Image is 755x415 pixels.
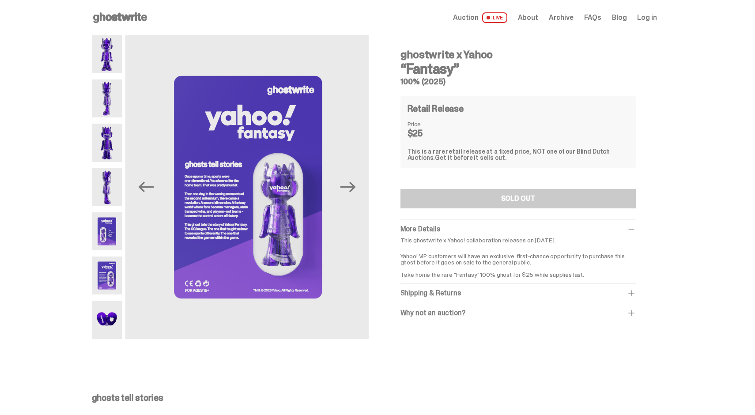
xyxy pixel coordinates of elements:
[400,309,636,317] div: Why not an auction?
[92,393,657,402] p: ghosts tell stories
[400,62,636,76] h3: “Fantasy”
[453,14,479,21] span: Auction
[549,14,574,21] a: Archive
[637,14,657,21] a: Log in
[92,168,122,206] img: Yahoo-HG---4.png
[92,301,122,339] img: Yahoo-HG---7.png
[92,212,122,250] img: Yahoo-HG---5.png
[518,14,538,21] a: About
[453,12,507,23] a: Auction LIVE
[435,154,506,162] span: Get it before it sells out.
[408,129,452,138] dd: $25
[400,237,636,243] p: This ghostwrite x Yahoo! collaboration releases on [DATE].
[92,124,122,162] img: Yahoo-HG---3.png
[400,49,636,60] h4: ghostwrite x Yahoo
[408,121,452,127] dt: Price
[339,177,358,197] button: Next
[400,224,440,234] span: More Details
[400,289,636,298] div: Shipping & Returns
[400,247,636,278] p: Yahoo! VIP customers will have an exclusive, first-chance opportunity to purchase this ghost befo...
[92,35,122,73] img: Yahoo-HG---1.png
[501,195,535,202] div: SOLD OUT
[482,12,507,23] span: LIVE
[612,14,627,21] a: Blog
[408,148,629,161] div: This is a rare retail release at a fixed price, NOT one of our Blind Dutch Auctions.
[400,78,636,86] h5: 100% (2025)
[92,79,122,117] img: Yahoo-HG---2.png
[136,177,155,197] button: Previous
[584,14,601,21] a: FAQs
[408,104,464,113] h4: Retail Release
[400,189,636,208] button: SOLD OUT
[92,257,122,294] img: Yahoo-HG---6.png
[127,35,370,339] img: Yahoo-HG---6.png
